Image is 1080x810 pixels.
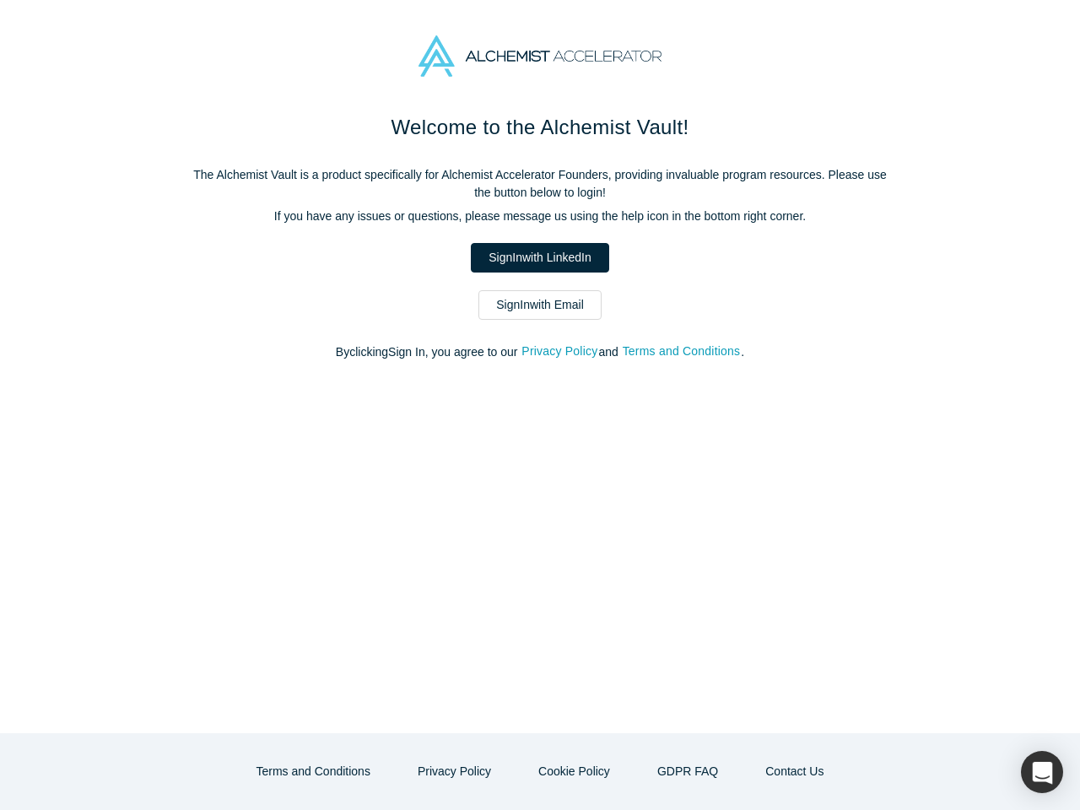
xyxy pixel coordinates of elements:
button: Privacy Policy [400,757,509,786]
p: If you have any issues or questions, please message us using the help icon in the bottom right co... [186,208,894,225]
button: Terms and Conditions [622,342,742,361]
img: Alchemist Accelerator Logo [418,35,661,77]
h1: Welcome to the Alchemist Vault! [186,112,894,143]
p: The Alchemist Vault is a product specifically for Alchemist Accelerator Founders, providing inval... [186,166,894,202]
button: Terms and Conditions [239,757,388,786]
p: By clicking Sign In , you agree to our and . [186,343,894,361]
a: GDPR FAQ [640,757,736,786]
button: Cookie Policy [521,757,628,786]
button: Privacy Policy [521,342,598,361]
button: Contact Us [748,757,841,786]
a: SignInwith Email [478,290,602,320]
a: SignInwith LinkedIn [471,243,608,273]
